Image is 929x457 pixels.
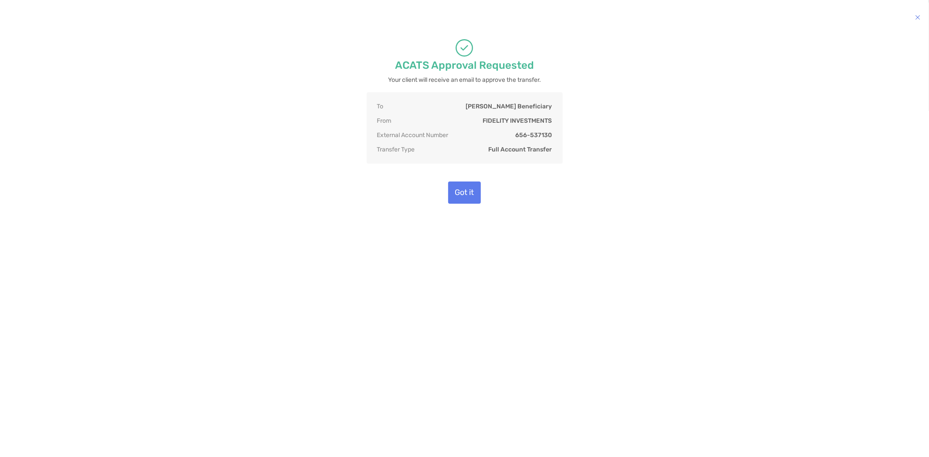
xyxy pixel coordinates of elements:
[395,60,534,71] p: ACATS Approval Requested
[448,181,481,204] button: Got it
[377,131,449,139] p: External Account Number
[377,117,392,124] p: From
[388,74,541,85] p: Your client will receive an email to approve the transfer.
[377,103,384,110] p: To
[466,103,552,110] p: [PERSON_NAME] Beneficiary
[483,117,552,124] p: FIDELITY INVESTMENTS
[377,146,415,153] p: Transfer Type
[516,131,552,139] p: 656-537130
[489,146,552,153] p: Full Account Transfer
